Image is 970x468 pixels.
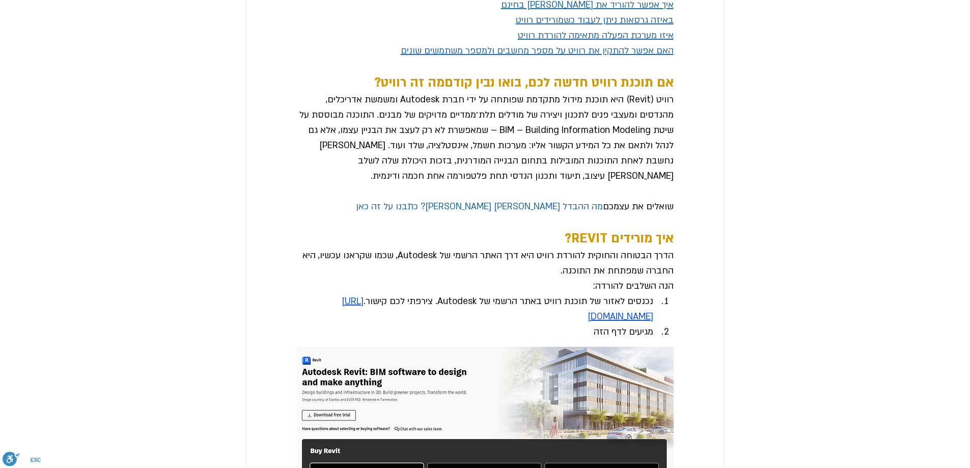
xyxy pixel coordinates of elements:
[603,201,674,212] span: שואלים את עצמכם
[445,74,674,91] span: אם תוכנת רוויט חדשה לכם, בואו נבין קודם
[300,250,674,277] span: הדרך הבטוחה והחוקית להורדת רוויט היא דרך האתר הרשמי של Autodesk, שכמו שקראנו עכשיו, היא החברה שמפ...
[516,14,674,26] a: באיזה גרסאות ניתן לעבוד כשמורידים רוויט
[593,280,674,292] span: הנה השלבים להורדה:
[364,295,653,307] span: נכנסים לאזור של תוכנת רוויט באתר הרשמי של Autodesk. צירפתי לכם קישור.
[342,295,653,322] a: [URL][DOMAIN_NAME]
[374,74,445,91] span: מה זה רוויט?
[518,30,674,41] a: איזו מערכת הפעלה מתאימה להורדת רוויט
[297,94,674,182] span: רוויט (Revit) היא תוכנת מידול מתקדמת שפותחה על ידי חברת Autodesk ומשמשת אדריכלים, מהנדסים ומעצבי ...
[401,45,674,57] a: האם אפשר להתקין את רוויט על מספר מחשבים ולמספר משתמשים שונים
[356,201,603,212] a: מה ההבדל [PERSON_NAME] [PERSON_NAME]? כתבנו על זה כאן
[594,326,653,338] span: מגיעים לדף הזה
[565,230,674,247] span: איך מורידים REVIT?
